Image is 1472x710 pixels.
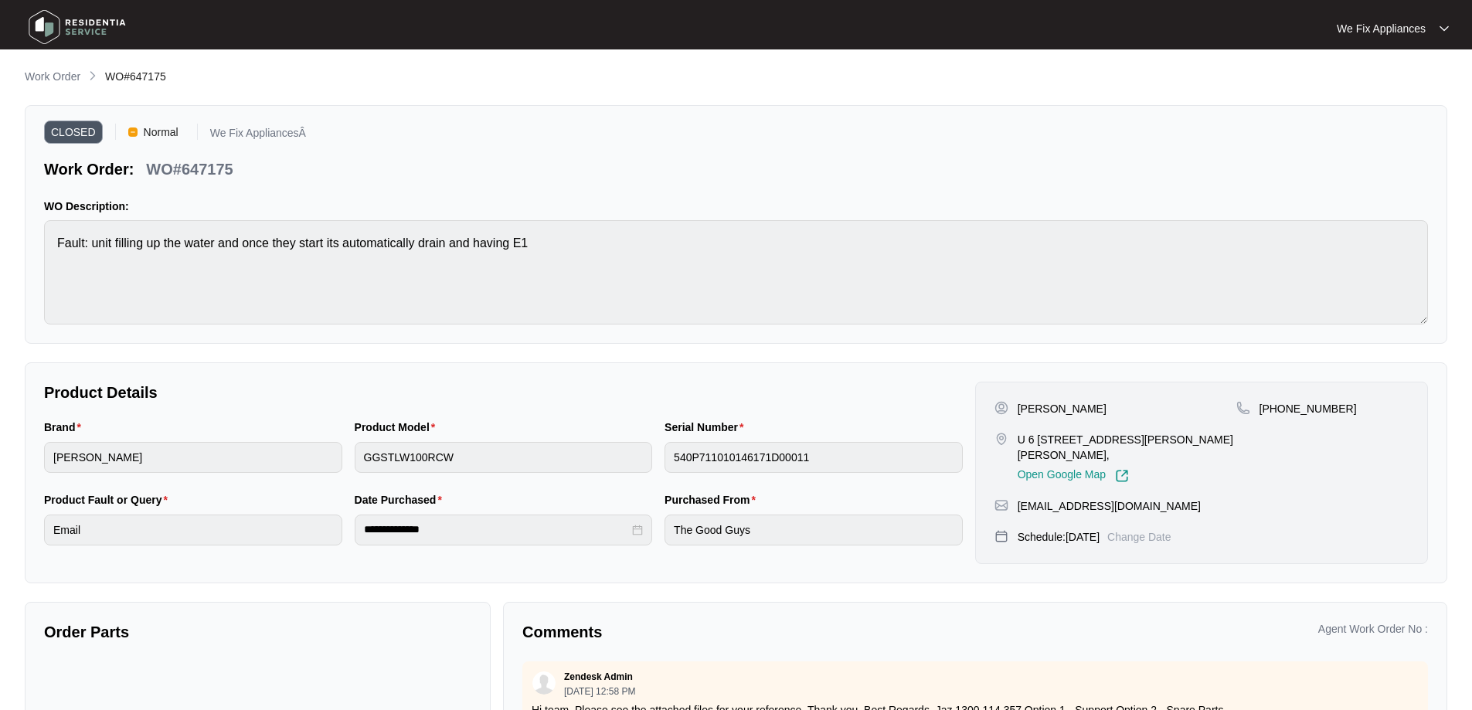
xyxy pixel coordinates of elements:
[44,492,174,508] label: Product Fault or Query
[532,671,556,695] img: user.svg
[665,442,963,473] input: Serial Number
[564,687,635,696] p: [DATE] 12:58 PM
[44,158,134,180] p: Work Order:
[44,621,471,643] p: Order Parts
[25,69,80,84] p: Work Order
[1107,529,1171,545] p: Change Date
[138,121,185,144] span: Normal
[1318,621,1428,637] p: Agent Work Order No :
[44,442,342,473] input: Brand
[1018,469,1129,483] a: Open Google Map
[355,492,448,508] label: Date Purchased
[1018,432,1236,463] p: U 6 [STREET_ADDRESS][PERSON_NAME][PERSON_NAME],
[364,521,630,538] input: Date Purchased
[44,382,963,403] p: Product Details
[128,127,138,137] img: Vercel Logo
[44,220,1428,324] textarea: Fault: unit filling up the water and once they start its automatically drain and having E1
[1018,529,1100,545] p: Schedule: [DATE]
[994,529,1008,543] img: map-pin
[1440,25,1449,32] img: dropdown arrow
[1018,498,1201,514] p: [EMAIL_ADDRESS][DOMAIN_NAME]
[1018,401,1107,416] p: [PERSON_NAME]
[44,515,342,545] input: Product Fault or Query
[994,432,1008,446] img: map-pin
[44,420,87,435] label: Brand
[994,498,1008,512] img: map-pin
[1260,401,1357,416] p: [PHONE_NUMBER]
[665,515,963,545] input: Purchased From
[146,158,233,180] p: WO#647175
[105,70,166,83] span: WO#647175
[564,671,633,683] p: Zendesk Admin
[1337,21,1426,36] p: We Fix Appliances
[44,121,103,144] span: CLOSED
[522,621,964,643] p: Comments
[1115,469,1129,483] img: Link-External
[665,492,762,508] label: Purchased From
[210,127,306,144] p: We Fix AppliancesÂ
[44,199,1428,214] p: WO Description:
[355,442,653,473] input: Product Model
[87,70,99,82] img: chevron-right
[355,420,442,435] label: Product Model
[23,4,131,50] img: residentia service logo
[22,69,83,86] a: Work Order
[1236,401,1250,415] img: map-pin
[665,420,750,435] label: Serial Number
[994,401,1008,415] img: user-pin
